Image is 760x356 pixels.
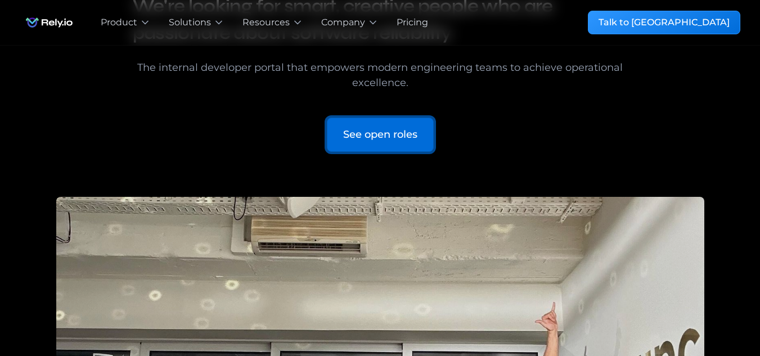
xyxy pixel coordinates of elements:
[20,11,78,34] a: home
[343,127,417,142] div: See open roles
[599,16,730,29] div: Talk to [GEOGRAPHIC_DATA]
[169,16,211,29] div: Solutions
[588,11,740,34] a: Talk to [GEOGRAPHIC_DATA]
[242,16,290,29] div: Resources
[20,11,78,34] img: Rely.io logo
[101,16,137,29] div: Product
[397,16,428,29] a: Pricing
[321,16,365,29] div: Company
[133,60,628,91] div: The internal developer portal that empowers modern engineering teams to achieve operational excel...
[327,118,434,152] a: See open roles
